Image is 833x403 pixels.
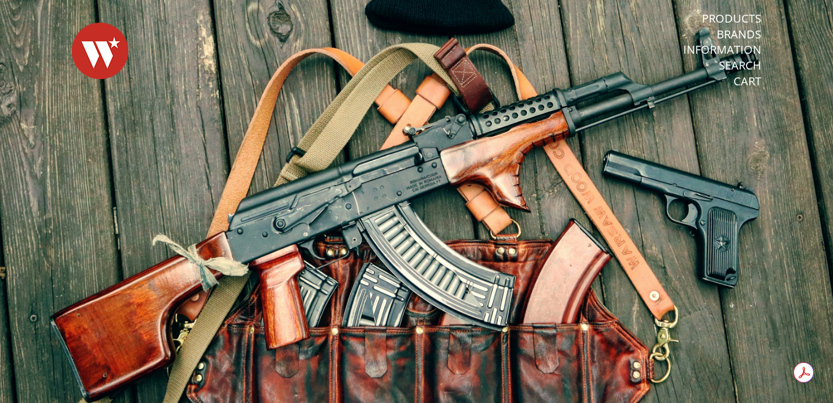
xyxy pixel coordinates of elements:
button: Previous [6,265,31,289]
button: Next [802,265,827,289]
a: Cart [734,74,761,89]
a: Brands [717,27,761,42]
a: Products [702,11,761,26]
img: Warsaw Wood Co. [72,11,128,90]
a: Search [719,58,761,73]
a: Information [683,42,761,57]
